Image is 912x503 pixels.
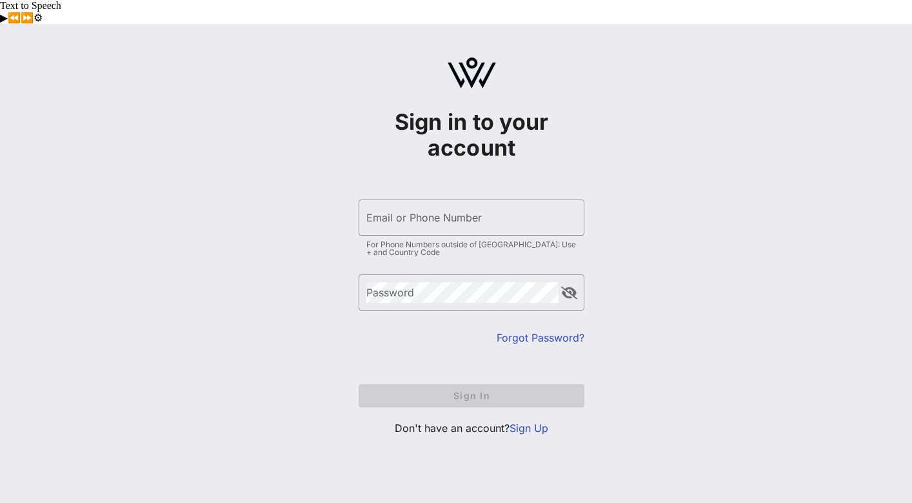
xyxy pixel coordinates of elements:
[8,12,21,24] button: Previous
[510,422,548,435] a: Sign Up
[497,331,584,344] a: Forgot Password?
[359,109,584,161] h1: Sign in to your account
[448,57,496,88] img: logo.svg
[359,420,584,436] p: Don't have an account?
[21,12,34,24] button: Forward
[366,241,577,256] div: For Phone Numbers outside of [GEOGRAPHIC_DATA]: Use + and Country Code
[561,287,577,300] button: append icon
[34,12,43,24] button: Settings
